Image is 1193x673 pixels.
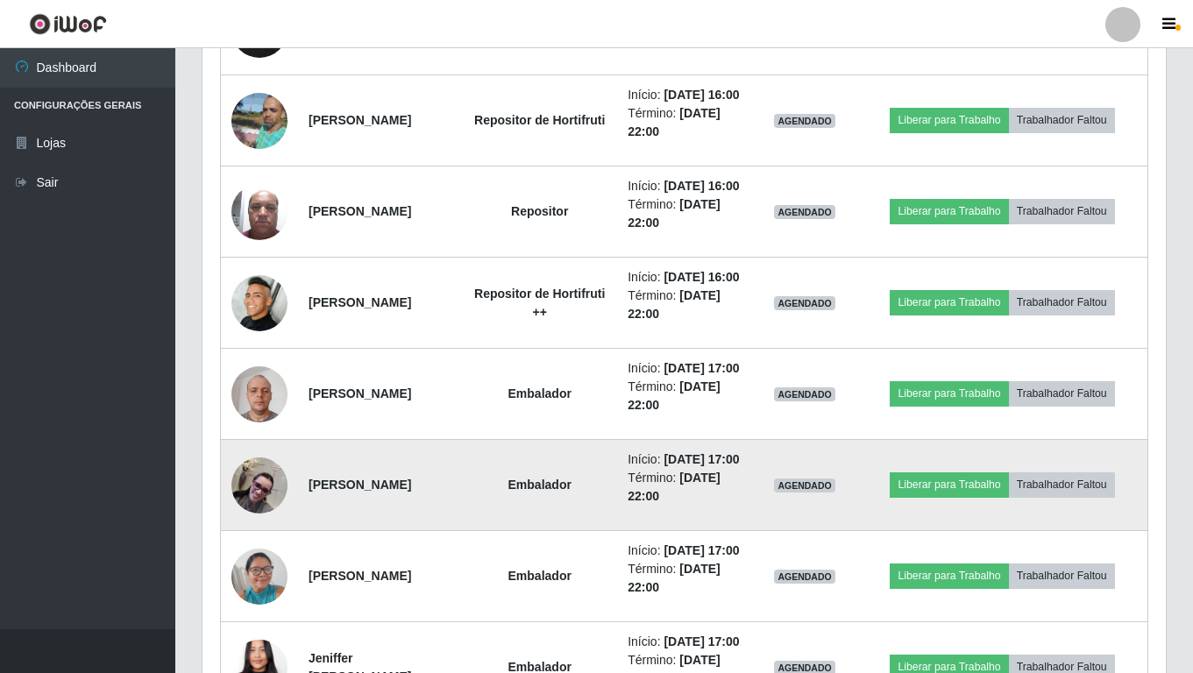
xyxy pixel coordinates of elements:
li: Término: [628,378,742,414]
button: Trabalhador Faltou [1009,290,1115,315]
strong: [PERSON_NAME] [309,113,411,127]
button: Liberar para Trabalho [890,290,1008,315]
strong: [PERSON_NAME] [309,569,411,583]
strong: Repositor [511,204,568,218]
strong: [PERSON_NAME] [309,295,411,309]
button: Liberar para Trabalho [890,381,1008,406]
li: Início: [628,542,742,560]
button: Trabalhador Faltou [1009,563,1115,588]
span: AGENDADO [774,570,835,584]
time: [DATE] 17:00 [664,543,739,557]
img: 1659545853333.jpeg [231,174,288,249]
button: Liberar para Trabalho [890,563,1008,588]
button: Trabalhador Faltou [1009,108,1115,132]
time: [DATE] 17:00 [664,634,739,648]
button: Trabalhador Faltou [1009,472,1115,497]
img: 1650917429067.jpeg [231,82,288,158]
span: AGENDADO [774,205,835,219]
time: [DATE] 16:00 [664,88,739,102]
li: Término: [628,560,742,597]
img: 1723391026413.jpeg [231,357,288,431]
li: Início: [628,177,742,195]
strong: [PERSON_NAME] [309,478,411,492]
time: [DATE] 16:00 [664,179,739,193]
strong: Repositor de Hortifruti [474,113,605,127]
li: Início: [628,359,742,378]
strong: Embalador [508,478,572,492]
strong: [PERSON_NAME] [309,204,411,218]
time: [DATE] 17:00 [664,452,739,466]
li: Término: [628,287,742,323]
li: Início: [628,86,742,104]
li: Início: [628,633,742,651]
strong: [PERSON_NAME] [309,386,411,400]
li: Término: [628,469,742,506]
button: Liberar para Trabalho [890,472,1008,497]
span: AGENDADO [774,296,835,310]
li: Término: [628,195,742,232]
img: 1732812097920.jpeg [231,457,288,514]
strong: Embalador [508,569,572,583]
span: AGENDADO [774,114,835,128]
time: [DATE] 16:00 [664,270,739,284]
li: Término: [628,104,742,141]
img: 1739199553345.jpeg [231,539,288,613]
button: Liberar para Trabalho [890,108,1008,132]
button: Trabalhador Faltou [1009,199,1115,223]
span: AGENDADO [774,387,835,401]
img: 1690477066361.jpeg [231,275,288,331]
button: Trabalhador Faltou [1009,381,1115,406]
li: Início: [628,450,742,469]
li: Início: [628,268,742,287]
strong: Embalador [508,386,572,400]
img: CoreUI Logo [29,13,107,35]
time: [DATE] 17:00 [664,361,739,375]
span: AGENDADO [774,478,835,492]
button: Liberar para Trabalho [890,199,1008,223]
strong: Repositor de Hortifruti ++ [474,287,605,319]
